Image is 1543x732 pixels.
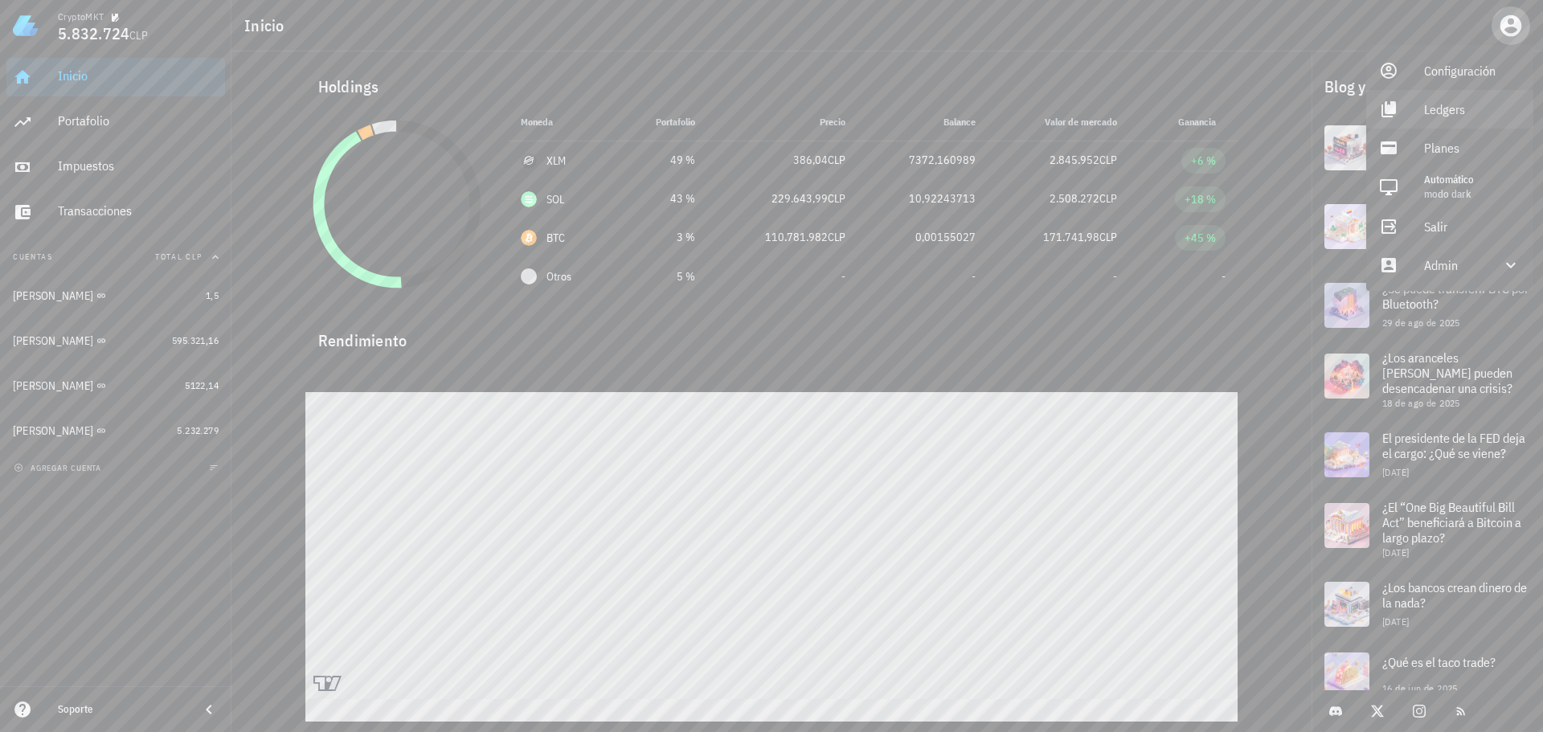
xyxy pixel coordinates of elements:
[58,68,219,84] div: Inicio
[13,334,93,348] div: [PERSON_NAME]
[871,152,976,169] div: 7372,160989
[1312,569,1543,640] a: ¿Los bancos crean dinero de la nada? [DATE]
[1424,249,1482,281] div: Admin
[1382,579,1527,611] span: ¿Los bancos crean dinero de la nada?
[206,289,219,301] span: 1,5
[58,10,104,23] div: CryptoMKT
[765,230,828,244] span: 110.781.982
[628,190,695,207] div: 43 %
[828,191,845,206] span: CLP
[1382,430,1525,461] span: El presidente de la FED deja el cargo: ¿Qué se viene?
[1312,419,1543,490] a: El presidente de la FED deja el cargo: ¿Qué se viene? [DATE]
[793,153,828,167] span: 386,04
[1382,350,1512,396] span: ¿Los aranceles [PERSON_NAME] pueden desencadenar una crisis?
[10,460,108,476] button: agregar cuenta
[1382,654,1496,670] span: ¿Qué es el taco trade?
[628,229,695,246] div: 3 %
[771,191,828,206] span: 229.643,99
[1382,317,1460,329] span: 29 de ago de 2025
[841,269,845,284] span: -
[6,58,225,96] a: Inicio
[58,158,219,174] div: Impuestos
[6,238,225,276] button: CuentasTotal CLP
[305,61,1238,112] div: Holdings
[1312,341,1543,419] a: ¿Los aranceles [PERSON_NAME] pueden desencadenar una crisis? 18 de ago de 2025
[313,676,342,691] a: Charting by TradingView
[305,315,1238,354] div: Rendimiento
[58,203,219,219] div: Transacciones
[6,148,225,186] a: Impuestos
[6,321,225,360] a: [PERSON_NAME] 595.321,16
[13,379,93,393] div: [PERSON_NAME]
[58,703,186,716] div: Soporte
[521,230,537,246] div: BTC-icon
[1191,153,1216,169] div: +6 %
[1424,211,1520,243] div: Salir
[13,289,93,303] div: [PERSON_NAME]
[1222,269,1226,284] span: -
[972,269,976,284] span: -
[6,366,225,405] a: [PERSON_NAME] 5122,14
[871,229,976,246] div: 0,00155027
[546,268,571,285] span: Otros
[508,103,616,141] th: Moneda
[58,113,219,129] div: Portafolio
[1099,153,1117,167] span: CLP
[1382,546,1409,558] span: [DATE]
[6,411,225,450] a: [PERSON_NAME] 5.232.279
[1099,191,1117,206] span: CLP
[1382,499,1521,546] span: ¿El “One Big Beautiful Bill Act” beneficiará a Bitcoin a largo plazo?
[546,230,566,246] div: BTC
[828,230,845,244] span: CLP
[1312,640,1543,710] a: ¿Qué es el taco trade? 16 de jun de 2025
[129,28,148,43] span: CLP
[988,103,1130,141] th: Valor de mercado
[1050,153,1099,167] span: 2.845.952
[1424,174,1520,186] div: Automático
[628,268,695,285] div: 5 %
[6,276,225,315] a: [PERSON_NAME] 1,5
[1043,230,1099,244] span: 171.741,98
[244,13,291,39] h1: Inicio
[13,13,39,39] img: LedgiFi
[628,152,695,169] div: 49 %
[185,379,219,391] span: 5122,14
[1424,55,1520,87] div: Configuración
[871,190,976,207] div: 10,92243713
[1185,230,1216,246] div: +45 %
[177,424,219,436] span: 5.232.279
[1366,246,1533,284] div: Admin
[1185,191,1216,207] div: +18 %
[1424,187,1471,201] span: modo Dark
[1312,490,1543,569] a: ¿El “One Big Beautiful Bill Act” beneficiará a Bitcoin a largo plazo? [DATE]
[1113,269,1117,284] span: -
[1382,466,1409,478] span: [DATE]
[1312,270,1543,341] a: ¿Se puede transferir BTC por Bluetooth? 29 de ago de 2025
[1382,615,1409,628] span: [DATE]
[546,153,567,169] div: XLM
[6,103,225,141] a: Portafolio
[1424,93,1520,125] div: Ledgers
[1424,132,1520,164] div: Planes
[6,193,225,231] a: Transacciones
[17,463,101,473] span: agregar cuenta
[1178,116,1226,128] span: Ganancia
[616,103,708,141] th: Portafolio
[1382,682,1458,694] span: 16 de jun de 2025
[858,103,989,141] th: Balance
[521,191,537,207] div: SOL-icon
[1050,191,1099,206] span: 2.508.272
[13,424,93,438] div: [PERSON_NAME]
[521,153,537,169] div: XLM-icon
[58,22,129,44] span: 5.832.724
[172,334,219,346] span: 595.321,16
[1382,397,1460,409] span: 18 de ago de 2025
[1382,280,1529,312] span: ¿Se puede transferir BTC por Bluetooth?
[1099,230,1117,244] span: CLP
[155,251,203,262] span: Total CLP
[828,153,845,167] span: CLP
[546,191,565,207] div: SOL
[708,103,858,141] th: Precio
